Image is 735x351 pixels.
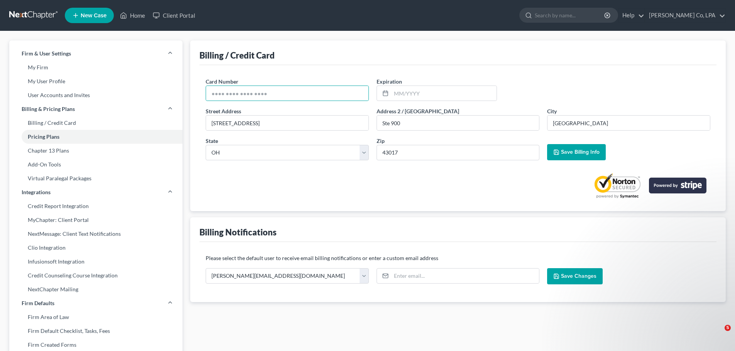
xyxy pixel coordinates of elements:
a: Credit Report Integration [9,199,182,213]
a: Billing & Pricing Plans [9,102,182,116]
input: XXXXX [377,145,540,160]
span: Save Changes [561,273,596,279]
span: New Case [81,13,106,18]
a: Firm Defaults [9,296,182,310]
p: Please select the default user to receive email billing notifications or enter a custom email add... [206,254,710,262]
a: Credit Counseling Course Integration [9,269,182,282]
a: Virtual Paralegal Packages [9,171,182,185]
a: [PERSON_NAME] Co, LPA [645,8,725,22]
input: Enter city [547,116,710,130]
span: Zip [377,138,385,144]
input: ●●●● ●●●● ●●●● ●●●● [206,86,368,101]
span: City [547,108,557,114]
a: Integrations [9,185,182,199]
span: Integrations [22,188,51,196]
a: Add-On Tools [9,158,182,171]
div: Billing Notifications [199,227,277,238]
a: My Firm [9,60,182,74]
input: MM/YYYY [391,86,497,101]
a: Chapter 13 Plans [9,144,182,158]
a: User Accounts and Invites [9,88,182,102]
button: Save Billing Info [547,144,606,160]
span: State [206,138,218,144]
a: NextMessage: Client Text Notifications [9,227,182,241]
input: Enter email... [391,269,539,283]
span: Firm & User Settings [22,50,71,57]
img: stripe-logo-2a7f7e6ca78b8645494d24e0ce0d7884cb2b23f96b22fa3b73b5b9e177486001.png [649,178,706,193]
a: Clio Integration [9,241,182,255]
button: Save Changes [547,268,603,284]
span: Expiration [377,78,402,85]
span: Address 2 / [GEOGRAPHIC_DATA] [377,108,459,114]
span: Card Number [206,78,238,85]
input: Search by name... [535,8,605,22]
a: MyChapter: Client Portal [9,213,182,227]
a: Billing / Credit Card [9,116,182,130]
a: Client Portal [149,8,199,22]
a: Firm Default Checklist, Tasks, Fees [9,324,182,338]
a: Infusionsoft Integration [9,255,182,269]
a: Help [618,8,644,22]
span: Firm Defaults [22,299,54,307]
input: -- [377,116,539,130]
input: Enter street address [206,116,368,130]
img: Powered by Symantec [592,173,643,199]
a: NextChapter Mailing [9,282,182,296]
span: Street Address [206,108,241,114]
iframe: Intercom live chat [709,325,727,343]
span: Save Billing Info [561,149,600,155]
a: Firm Area of Law [9,310,182,324]
a: Firm & User Settings [9,47,182,60]
a: Home [116,8,149,22]
div: Billing / Credit Card [199,50,275,61]
span: 5 [725,325,731,331]
a: My User Profile [9,74,182,88]
a: Norton Secured privacy certification [592,173,643,199]
a: Pricing Plans [9,130,182,144]
span: Billing & Pricing Plans [22,105,75,113]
